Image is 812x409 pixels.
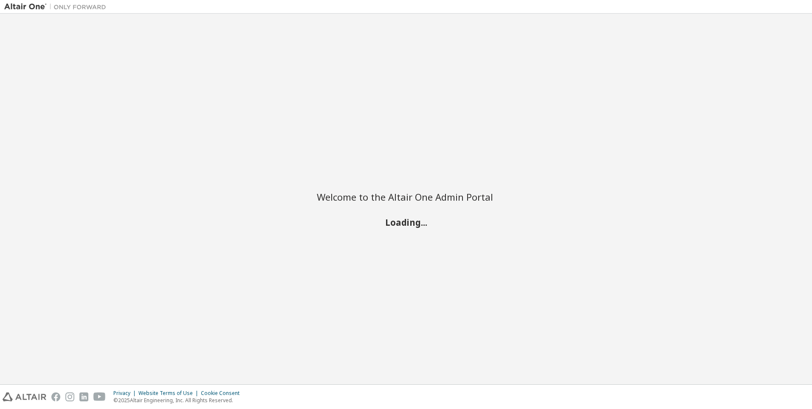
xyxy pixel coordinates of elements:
[65,392,74,401] img: instagram.svg
[93,392,106,401] img: youtube.svg
[113,397,245,404] p: © 2025 Altair Engineering, Inc. All Rights Reserved.
[138,390,201,397] div: Website Terms of Use
[113,390,138,397] div: Privacy
[317,217,495,228] h2: Loading...
[79,392,88,401] img: linkedin.svg
[3,392,46,401] img: altair_logo.svg
[317,191,495,203] h2: Welcome to the Altair One Admin Portal
[51,392,60,401] img: facebook.svg
[201,390,245,397] div: Cookie Consent
[4,3,110,11] img: Altair One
